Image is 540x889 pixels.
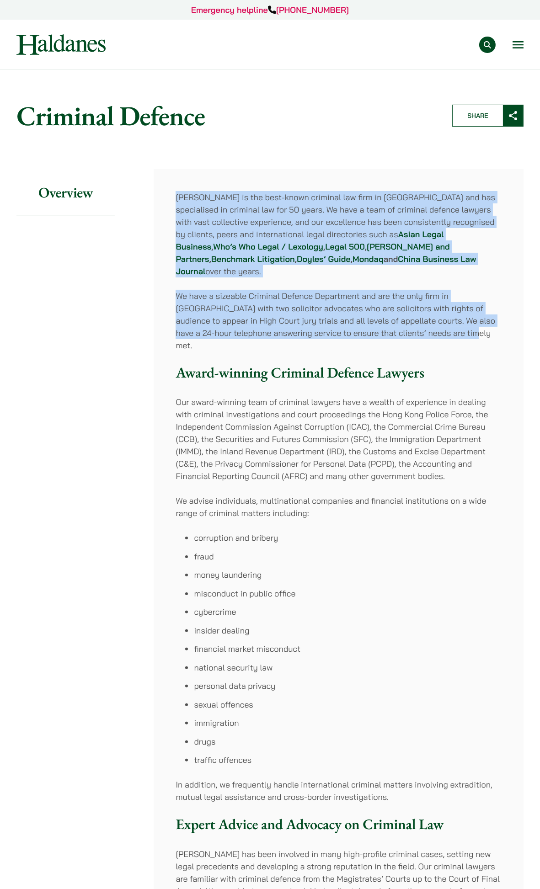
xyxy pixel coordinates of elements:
p: We advise individuals, multinational companies and financial institutions on a wide range of crim... [176,495,502,519]
p: Our award-winning team of criminal lawyers have a wealth of experience in dealing with criminal i... [176,396,502,482]
a: Mondaq [353,254,384,264]
span: Share [453,105,503,126]
li: national security law [194,661,502,674]
li: insider dealing [194,624,502,637]
h2: Overview [16,169,115,216]
a: Benchmark Litigation [211,254,295,264]
a: China Business Law Journal [176,254,476,277]
h3: Award-winning Criminal Defence Lawyers [176,364,502,381]
li: cybercrime [194,606,502,618]
h1: Criminal Defence [16,99,437,132]
strong: , [351,254,353,264]
img: Logo of Haldanes [16,34,106,55]
p: [PERSON_NAME] is the best-known criminal law firm in [GEOGRAPHIC_DATA] and has specialised in cri... [176,191,502,277]
li: traffic offences [194,754,502,766]
a: Doyles’ Guide [297,254,351,264]
strong: , [211,241,213,252]
li: misconduct in public office [194,587,502,600]
a: [PERSON_NAME] and Partners [176,241,449,264]
button: Open menu [513,41,524,48]
li: fraud [194,550,502,563]
li: personal data privacy [194,680,502,692]
button: Search [479,37,496,53]
li: sexual offences [194,698,502,711]
li: immigration [194,717,502,729]
a: Legal 500 [325,241,364,252]
strong: , , [209,254,297,264]
li: drugs [194,735,502,748]
strong: and [384,254,398,264]
li: corruption and bribery [194,532,502,544]
p: In addition, we frequently handle international criminal matters involving extradition, mutual le... [176,778,502,803]
a: Asian Legal Business [176,229,444,252]
li: money laundering [194,569,502,581]
strong: , [365,241,367,252]
h3: Expert Advice and Advocacy on Criminal Law [176,815,502,833]
p: We have a sizeable Criminal Defence Department and are the only firm in [GEOGRAPHIC_DATA] with tw... [176,290,502,351]
li: financial market misconduct [194,643,502,655]
a: Who’s Who Legal / Lexology [213,241,323,252]
button: Share [452,105,524,127]
strong: , [323,241,325,252]
a: Emergency helpline[PHONE_NUMBER] [191,5,349,15]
